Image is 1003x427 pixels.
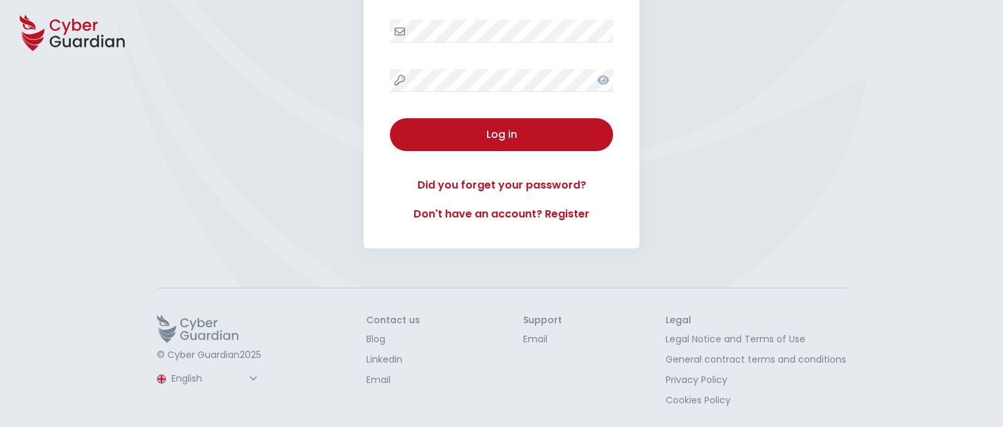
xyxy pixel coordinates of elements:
[390,177,613,193] a: Did you forget your password?
[666,393,846,407] a: Cookies Policy
[666,373,846,387] a: Privacy Policy
[157,374,166,384] img: region-logo
[523,315,562,326] h3: Support
[666,332,846,346] a: Legal Notice and Terms of Use
[366,332,420,346] a: Blog
[390,206,613,222] a: Don't have an account? Register
[666,353,846,367] a: General contract terms and conditions
[400,127,603,143] div: Log in
[666,315,846,326] h3: Legal
[523,332,562,346] a: Email
[366,315,420,326] h3: Contact us
[390,118,613,151] button: Log in
[366,353,420,367] a: LinkedIn
[157,349,263,361] p: © Cyber Guardian 2025
[366,373,420,387] a: Email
